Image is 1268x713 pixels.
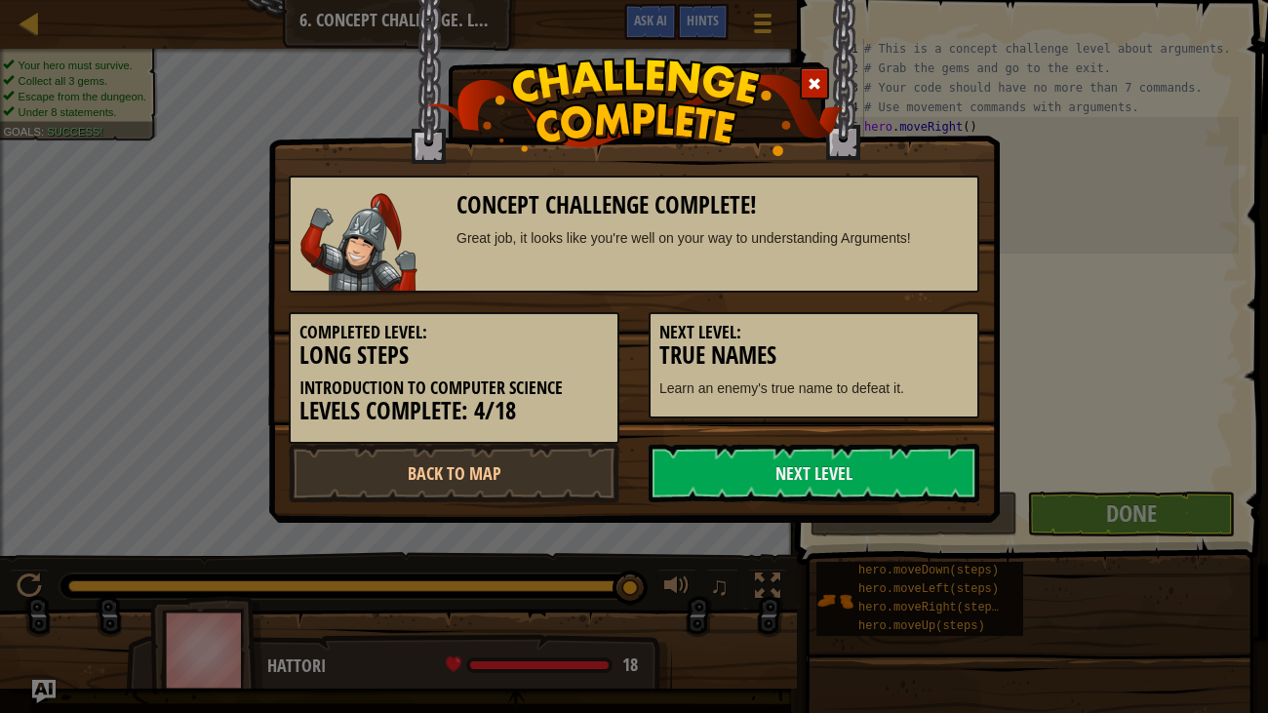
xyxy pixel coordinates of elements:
h5: Completed Level: [299,323,609,342]
div: Great job, it looks like you're well on your way to understanding Arguments! [456,228,969,248]
p: Learn an enemy's true name to defeat it. [659,378,969,398]
img: challenge_complete.png [425,58,844,156]
img: samurai.png [300,193,417,291]
a: Back to Map [289,444,619,502]
h3: Long Steps [299,342,609,369]
h3: True Names [659,342,969,369]
a: Next Level [649,444,979,502]
h5: Next Level: [659,323,969,342]
h3: Concept Challenge Complete! [456,192,969,218]
h5: Introduction to Computer Science [299,378,609,398]
h3: Levels Complete: 4/18 [299,398,609,424]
